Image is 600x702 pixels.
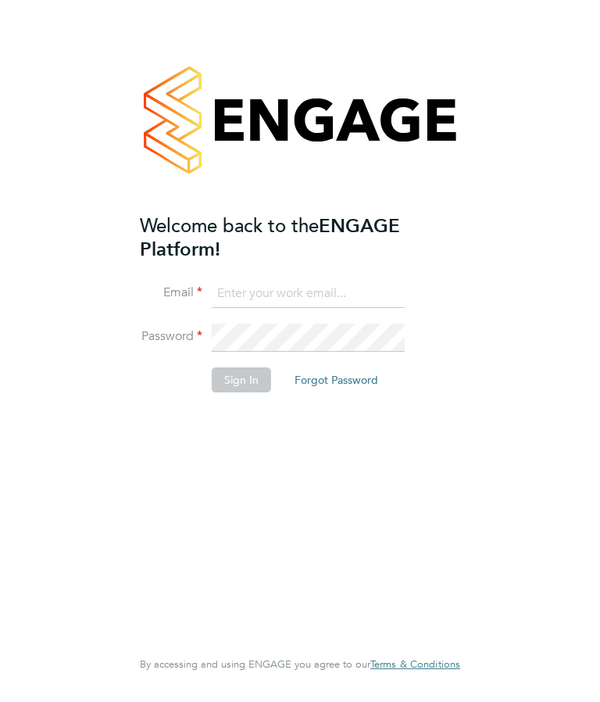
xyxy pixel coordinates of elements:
span: Welcome back to the [140,213,319,238]
label: Email [140,285,202,301]
label: Password [140,328,202,345]
button: Sign In [212,367,271,392]
a: Terms & Conditions [370,658,460,671]
h2: ENGAGE Platform! [140,214,445,261]
button: Forgot Password [282,367,391,392]
input: Enter your work email... [212,280,405,308]
span: By accessing and using ENGAGE you agree to our [140,657,460,671]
